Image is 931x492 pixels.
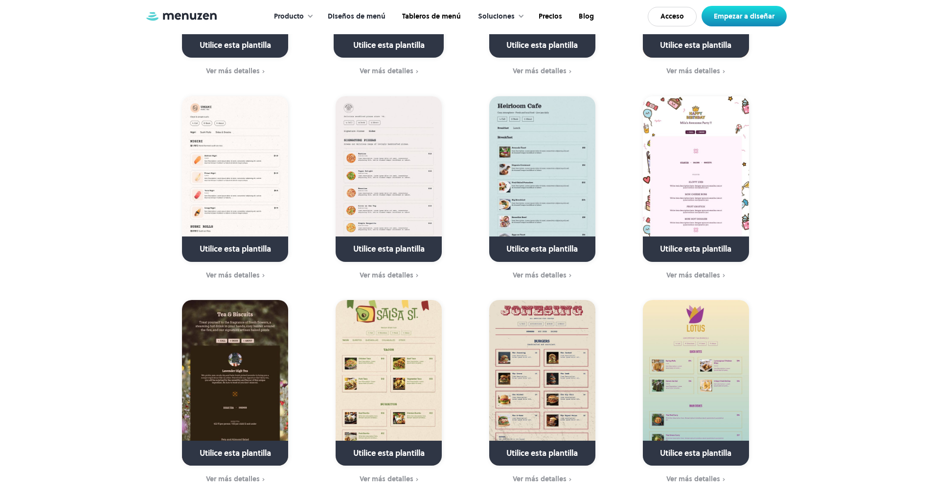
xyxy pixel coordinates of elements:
[182,96,288,262] a: Utilice esta plantilla
[336,96,442,262] a: Utilice esta plantilla
[714,11,774,21] font: Empezar a diseñar
[625,270,767,281] a: Ver más detalles
[666,66,720,76] font: Ver más detalles
[402,11,461,21] font: Tableros de menú
[360,474,413,484] font: Ver más detalles
[165,270,306,281] a: Ver más detalles
[472,270,613,281] a: Ver más detalles
[513,270,567,280] font: Ver más detalles
[569,1,601,32] a: Blog
[625,66,767,77] a: Ver más detalles
[206,270,260,280] font: Ver más detalles
[360,270,413,280] font: Ver más detalles
[643,96,749,262] a: Utilice esta plantilla
[579,11,594,21] font: Blog
[513,66,567,76] font: Ver más detalles
[360,66,413,76] font: Ver más detalles
[165,474,306,485] a: Ver más detalles
[702,6,787,26] a: Empezar a diseñar
[489,300,595,466] a: Utilice esta plantilla
[318,474,459,485] a: Ver más detalles
[513,474,567,484] font: Ver más detalles
[274,11,304,21] font: Producto
[472,474,613,485] a: Ver más detalles
[625,474,767,485] a: Ver más detalles
[206,474,260,484] font: Ver más detalles
[264,1,318,32] div: Producto
[478,11,515,21] font: Soluciones
[472,66,613,77] a: Ver más detalles
[648,7,697,26] a: Acceso
[529,1,569,32] a: Precios
[328,11,386,21] font: Diseños de menú
[468,1,529,32] div: Soluciones
[539,11,562,21] font: Precios
[660,11,684,21] font: Acceso
[165,66,306,77] a: Ver más detalles
[666,474,720,484] font: Ver más detalles
[393,1,468,32] a: Tableros de menú
[182,300,288,466] a: Utilice esta plantilla
[643,300,749,466] a: Utilice esta plantilla
[489,96,595,262] a: Utilice esta plantilla
[318,1,393,32] a: Diseños de menú
[206,66,260,76] font: Ver más detalles
[318,270,459,281] a: Ver más detalles
[336,300,442,466] a: Utilice esta plantilla
[318,66,459,77] a: Ver más detalles
[666,270,720,280] font: Ver más detalles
